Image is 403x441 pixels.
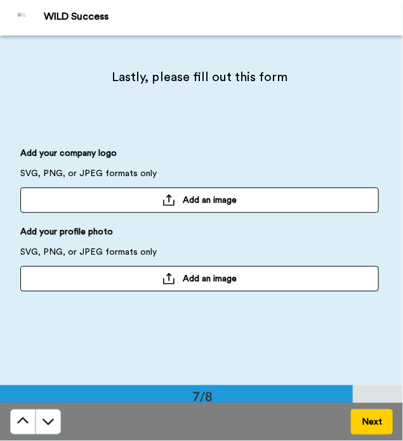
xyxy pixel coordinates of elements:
span: Lastly, please fill out this form [20,68,379,86]
button: Add an image [20,188,379,213]
button: Add an image [20,266,379,291]
div: WILD Success [44,11,402,23]
button: Next [351,409,393,435]
span: Add your company logo [20,147,117,167]
img: Profile Image [7,3,37,33]
div: 7/8 [173,387,234,405]
span: Add your profile photo [20,226,113,246]
span: Add an image [183,194,237,207]
span: Add an image [183,272,237,285]
span: SVG, PNG, or JPEG formats only [20,246,157,266]
span: SVG, PNG, or JPEG formats only [20,167,157,188]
